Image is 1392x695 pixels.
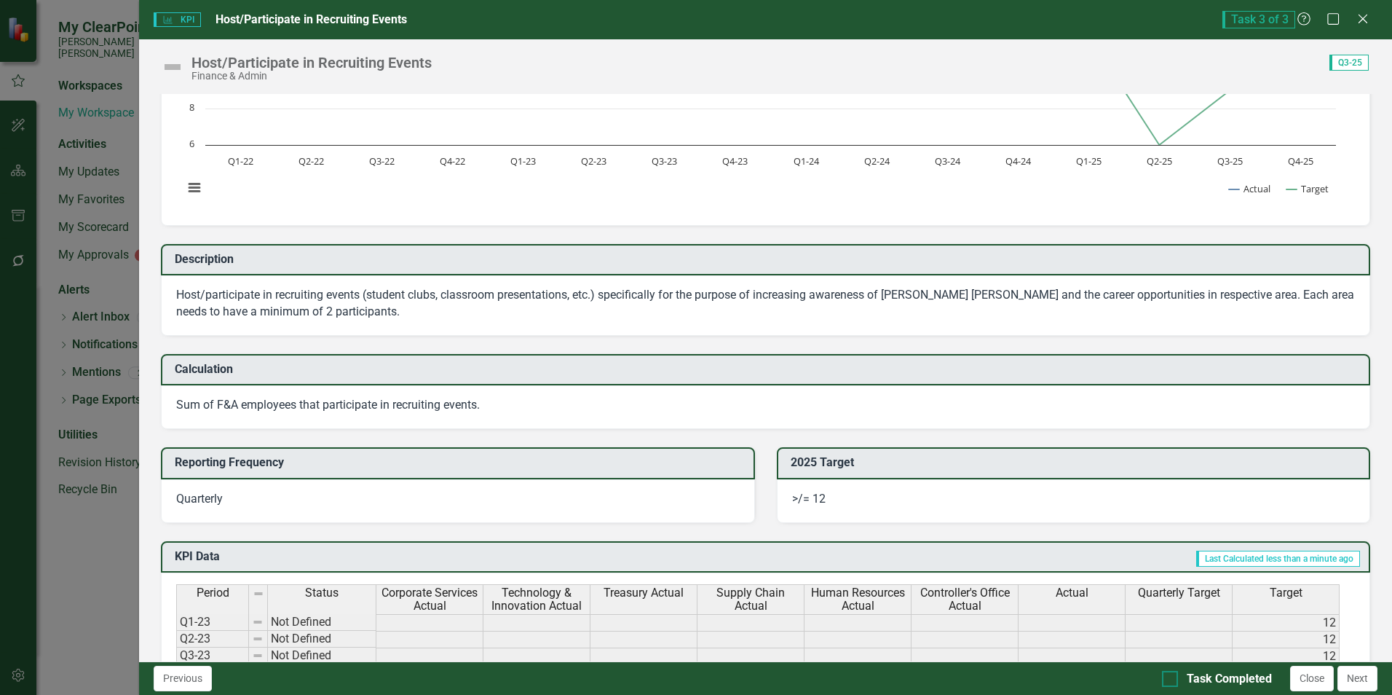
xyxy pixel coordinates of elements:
button: Previous [154,666,212,691]
text: Q2-22 [298,154,324,168]
text: 8 [189,101,194,114]
span: Quarterly Target [1138,586,1220,600]
div: Finance & Admin [191,71,432,82]
span: Treasury Actual [604,586,684,600]
button: View chart menu, Chart [184,178,205,198]
text: Q2-23 [582,154,607,168]
text: Q3-23 [652,154,678,168]
button: Next [1337,666,1377,691]
td: 12 [1233,632,1340,648]
img: 8DAGhfEEPCf229AAAAAElFTkSuQmCC [252,650,264,661]
text: Q4-24 [1005,154,1032,168]
button: Show Actual [1229,182,1270,195]
span: Host/Participate in Recruiting Events [215,12,407,26]
button: Close [1290,666,1334,691]
span: Q3-25 [1329,55,1369,71]
td: Q2-23 [176,631,249,648]
span: Target [1270,586,1302,600]
span: Technology & Innovation Actual [486,586,587,612]
text: Q4-25 [1288,154,1313,168]
div: Host/Participate in Recruiting Events [191,55,432,71]
button: Show Target [1286,182,1329,195]
text: Q1-25 [1076,154,1102,168]
td: 12 [1233,648,1340,665]
span: Actual [1056,586,1088,600]
h3: Description [175,253,1361,266]
text: Q1-24 [794,154,820,168]
span: Human Resources Actual [807,586,908,612]
span: Controller's Office Actual [914,586,1015,612]
text: Q1-22 [228,154,253,168]
text: Q3-22 [369,154,395,168]
h3: Reporting Frequency [175,456,746,469]
h3: 2025 Target [791,456,1361,469]
p: Host/participate in recruiting events (student clubs, classroom presentations, etc.) specifically... [176,287,1355,321]
div: Quarterly [161,479,754,523]
td: Not Defined [268,631,376,648]
img: 8DAGhfEEPCf229AAAAAElFTkSuQmCC [252,616,264,628]
span: Task 3 of 3 [1222,11,1295,28]
img: 8DAGhfEEPCf229AAAAAElFTkSuQmCC [252,633,264,645]
text: 6 [189,137,194,150]
td: Not Defined [268,648,376,664]
span: Supply Chain Actual [700,586,801,612]
img: 8DAGhfEEPCf229AAAAAElFTkSuQmCC [253,588,264,600]
span: Last Calculated less than a minute ago [1196,551,1360,567]
h3: KPI Data [175,550,430,563]
td: Not Defined [268,613,376,631]
span: >/= 12 [792,492,826,506]
td: Q3-23 [176,648,249,664]
div: Task Completed [1187,671,1272,688]
td: 12 [1233,614,1340,632]
span: Corporate Services Actual [379,586,480,612]
td: Q1-23 [176,613,249,631]
img: Not Defined [161,55,184,79]
span: Status [305,586,339,600]
text: Q4-23 [723,154,748,168]
span: Period [197,586,229,600]
text: Q3-24 [935,154,961,168]
text: Q4-22 [440,154,465,168]
span: KPI [154,12,200,27]
h3: Calculation [175,363,1361,376]
p: Sum of F&A employees that participate in recruiting events. [176,397,1355,414]
text: Q3-25 [1217,154,1243,168]
text: Q1-23 [510,154,536,168]
text: Q2-25 [1147,154,1172,168]
text: Q2-24 [864,154,890,168]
